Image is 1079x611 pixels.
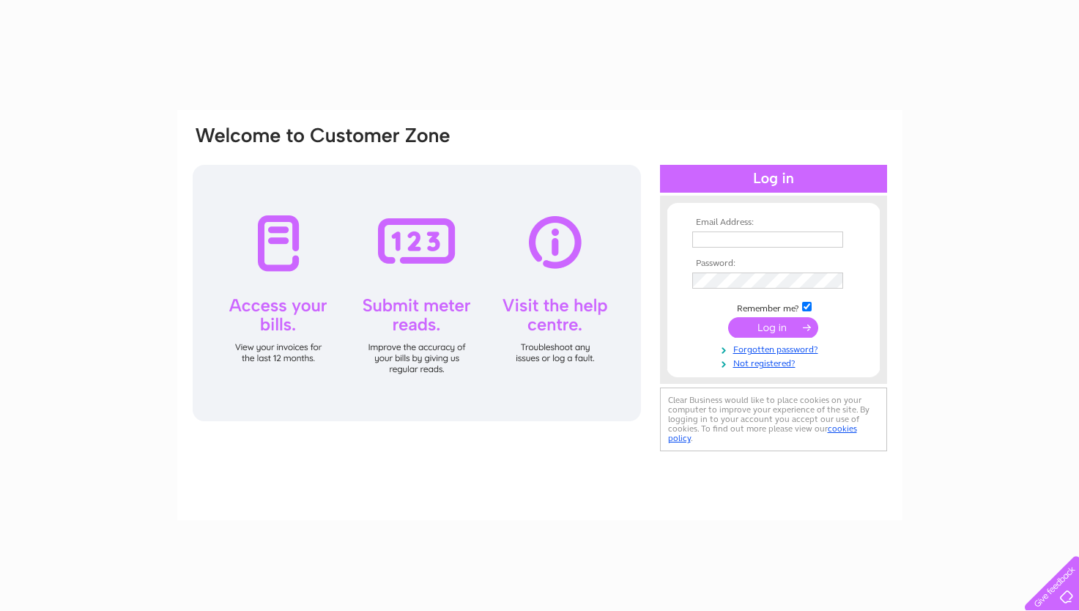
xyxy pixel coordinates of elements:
[668,423,857,443] a: cookies policy
[728,317,818,338] input: Submit
[692,341,859,355] a: Forgotten password?
[689,300,859,314] td: Remember me?
[660,388,887,451] div: Clear Business would like to place cookies on your computer to improve your experience of the sit...
[692,355,859,369] a: Not registered?
[689,259,859,269] th: Password:
[689,218,859,228] th: Email Address:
